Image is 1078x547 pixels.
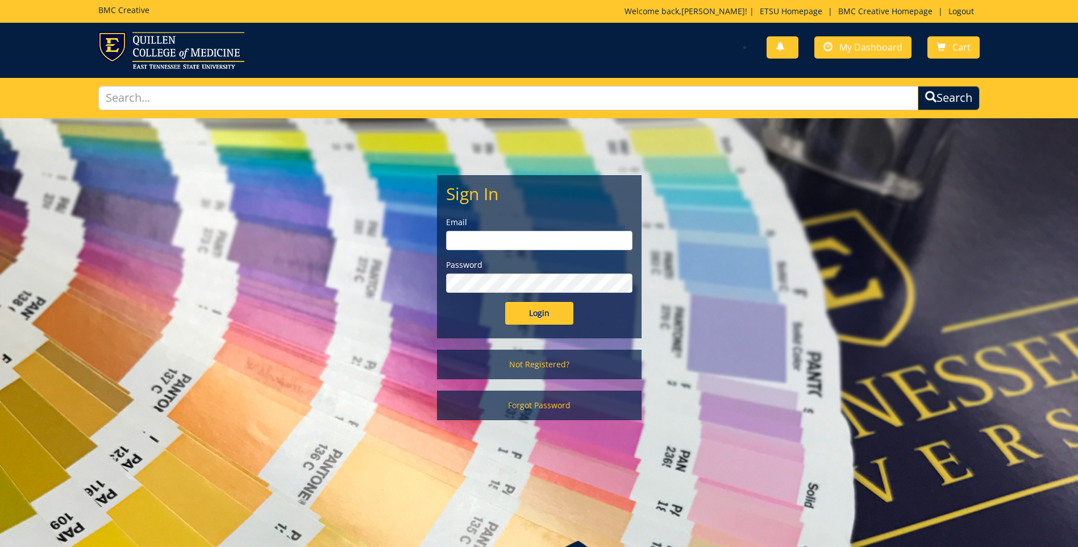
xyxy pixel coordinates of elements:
span: Cart [952,41,971,53]
span: My Dashboard [839,41,902,53]
h2: Sign In [446,184,632,203]
a: ETSU Homepage [754,6,828,16]
input: Search... [98,86,918,110]
a: BMC Creative Homepage [833,6,938,16]
input: Login [505,302,573,325]
p: Welcome back, ! | | | [625,6,980,17]
a: My Dashboard [814,36,911,59]
a: [PERSON_NAME] [681,6,745,16]
img: ETSU logo [98,32,244,69]
a: Logout [943,6,980,16]
label: Password [446,259,632,271]
a: Not Registered? [437,350,642,379]
h5: BMC Creative [98,6,149,14]
a: Cart [927,36,980,59]
button: Search [918,86,980,110]
a: Forgot Password [437,391,642,420]
label: Email [446,217,632,228]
